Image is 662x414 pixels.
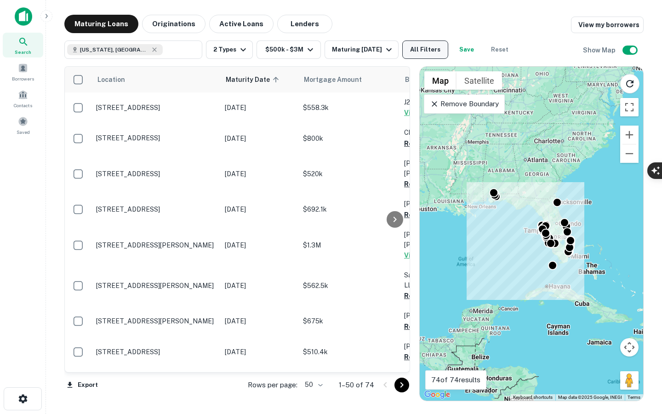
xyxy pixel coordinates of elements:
[620,98,639,116] button: Toggle fullscreen view
[583,45,617,55] h6: Show Map
[91,67,220,92] th: Location
[14,102,32,109] span: Contacts
[209,15,274,33] button: Active Loans
[301,378,324,391] div: 50
[257,40,321,59] button: $500k - $3M
[96,205,216,213] p: [STREET_ADDRESS]
[206,40,253,59] button: 2 Types
[402,40,448,59] button: All Filters
[225,281,294,291] p: [DATE]
[422,389,452,401] a: Open this area in Google Maps (opens a new window)
[404,351,479,362] button: Request Borrower Info
[404,290,479,301] button: Request Borrower Info
[332,44,394,55] div: Maturing [DATE]
[339,379,374,391] p: 1–50 of 74
[15,7,32,26] img: capitalize-icon.png
[225,103,294,113] p: [DATE]
[3,33,43,57] a: Search
[620,144,639,163] button: Zoom out
[80,46,149,54] span: [US_STATE], [GEOGRAPHIC_DATA]
[64,378,100,392] button: Export
[404,310,496,321] p: [PERSON_NAME]
[277,15,332,33] button: Lenders
[404,230,496,250] p: [PERSON_NAME] [PERSON_NAME]
[404,138,479,149] button: Request Borrower Info
[457,71,502,90] button: Show satellite imagery
[303,169,395,179] p: $520k
[96,170,216,178] p: [STREET_ADDRESS]
[404,250,445,261] button: View Details
[96,317,216,325] p: [STREET_ADDRESS][PERSON_NAME]
[404,209,479,220] button: Request Borrower Info
[303,204,395,214] p: $692.1k
[404,97,496,107] p: J2m2 Holdings LLC
[405,74,453,85] span: Borrower Name
[226,74,282,85] span: Maturity Date
[404,107,445,118] button: View Details
[424,71,457,90] button: Show street map
[430,98,498,109] p: Remove Boundary
[96,241,216,249] p: [STREET_ADDRESS][PERSON_NAME]
[404,321,479,332] button: Request Borrower Info
[303,316,395,326] p: $675k
[225,316,294,326] p: [DATE]
[97,74,125,85] span: Location
[3,59,43,84] a: Borrowers
[394,378,409,392] button: Go to next page
[620,338,639,356] button: Map camera controls
[404,127,496,138] p: Chill Four LLC
[142,15,205,33] button: Originations
[96,282,216,290] p: [STREET_ADDRESS][PERSON_NAME]
[96,103,216,112] p: [STREET_ADDRESS]
[225,133,294,144] p: [DATE]
[303,103,395,113] p: $558.3k
[96,134,216,142] p: [STREET_ADDRESS]
[616,340,662,385] iframe: Chat Widget
[620,74,639,93] button: Reload search area
[422,389,452,401] img: Google
[3,86,43,111] a: Contacts
[15,48,31,56] span: Search
[628,395,640,400] a: Terms (opens in new tab)
[452,40,481,59] button: Save your search to get updates of matches that match your search criteria.
[248,379,297,391] p: Rows per page:
[303,240,395,250] p: $1.3M
[225,347,294,357] p: [DATE]
[220,67,298,92] th: Maturity Date
[404,341,496,351] p: [PERSON_NAME]
[298,67,399,92] th: Mortgage Amount
[303,281,395,291] p: $562.5k
[485,40,514,59] button: Reset
[404,158,496,178] p: [PERSON_NAME] [PERSON_NAME]
[513,394,553,401] button: Keyboard shortcuts
[12,75,34,82] span: Borrowers
[3,113,43,138] a: Saved
[431,374,480,385] p: 74 of 74 results
[571,17,644,33] a: View my borrowers
[303,133,395,144] p: $800k
[404,178,479,190] button: Request Borrower Info
[304,74,374,85] span: Mortgage Amount
[225,240,294,250] p: [DATE]
[225,204,294,214] p: [DATE]
[620,126,639,144] button: Zoom in
[420,67,643,401] div: 0 0
[96,348,216,356] p: [STREET_ADDRESS]
[303,347,395,357] p: $510.4k
[325,40,399,59] button: Maturing [DATE]
[17,128,30,136] span: Saved
[558,395,622,400] span: Map data ©2025 Google, INEGI
[404,199,496,209] p: [PERSON_NAME]
[64,15,138,33] button: Maturing Loans
[404,372,496,382] p: 1718 Laurel LLC
[404,270,496,290] p: Sandpiper Beach Cottages LLC
[225,169,294,179] p: [DATE]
